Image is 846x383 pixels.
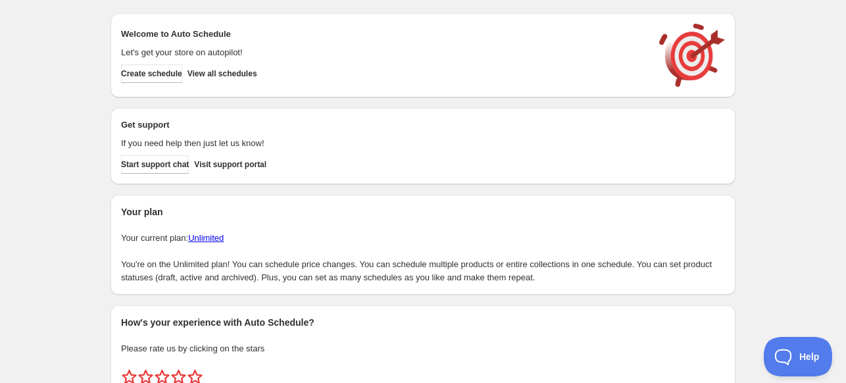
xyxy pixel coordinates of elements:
[121,155,189,174] a: Start support chat
[121,258,725,284] p: You're on the Unlimited plan! You can schedule price changes. You can schedule multiple products ...
[764,337,833,376] iframe: Toggle Customer Support
[121,316,725,329] h2: How's your experience with Auto Schedule?
[121,46,646,59] p: Let's get your store on autopilot!
[194,155,266,174] a: Visit support portal
[194,159,266,170] span: Visit support portal
[188,233,224,243] a: Unlimited
[187,68,257,79] span: View all schedules
[121,64,182,83] button: Create schedule
[121,205,725,218] h2: Your plan
[121,232,725,245] p: Your current plan:
[121,137,646,150] p: If you need help then just let us know!
[121,342,725,355] p: Please rate us by clicking on the stars
[121,68,182,79] span: Create schedule
[121,118,646,132] h2: Get support
[121,28,646,41] h2: Welcome to Auto Schedule
[121,159,189,170] span: Start support chat
[187,64,257,83] button: View all schedules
